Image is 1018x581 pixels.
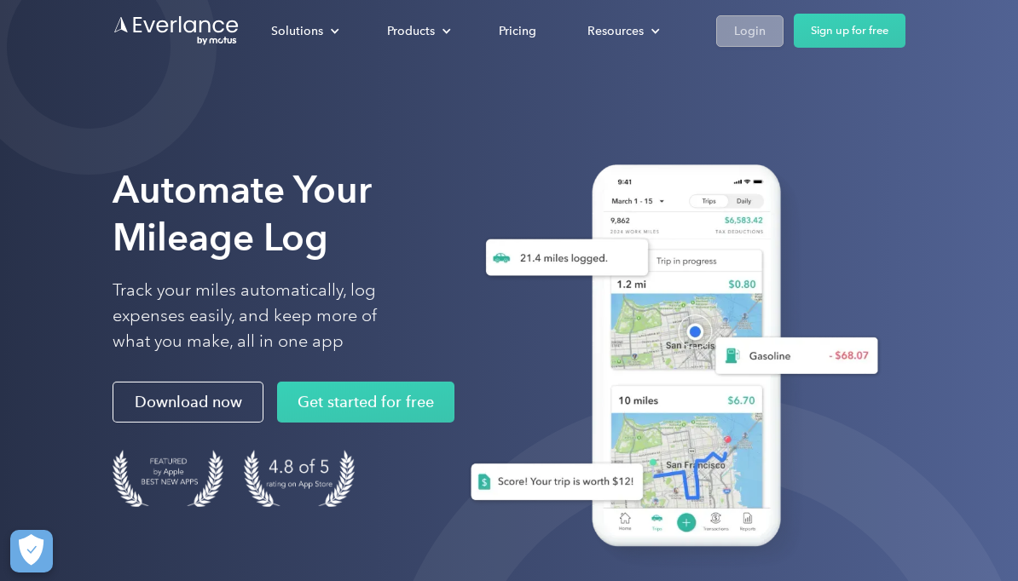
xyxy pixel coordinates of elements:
[277,382,454,423] a: Get started for free
[482,16,553,46] a: Pricing
[10,530,53,572] button: Cookies Settings
[254,16,353,46] div: Solutions
[387,20,435,42] div: Products
[113,278,402,354] p: Track your miles automatically, log expenses easily, and keep more of what you make, all in one app
[271,20,323,42] div: Solutions
[113,167,372,260] strong: Automate Your Mileage Log
[370,16,465,46] div: Products
[113,382,263,423] a: Download now
[113,14,240,47] a: Go to homepage
[113,450,223,507] img: Badge for Featured by Apple Best New Apps
[499,20,536,42] div: Pricing
[587,20,644,42] div: Resources
[244,450,355,507] img: 4.9 out of 5 stars on the app store
[443,147,892,572] img: Everlance, mileage tracker app, expense tracking app
[794,14,905,48] a: Sign up for free
[716,15,784,47] a: Login
[570,16,674,46] div: Resources
[734,20,766,42] div: Login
